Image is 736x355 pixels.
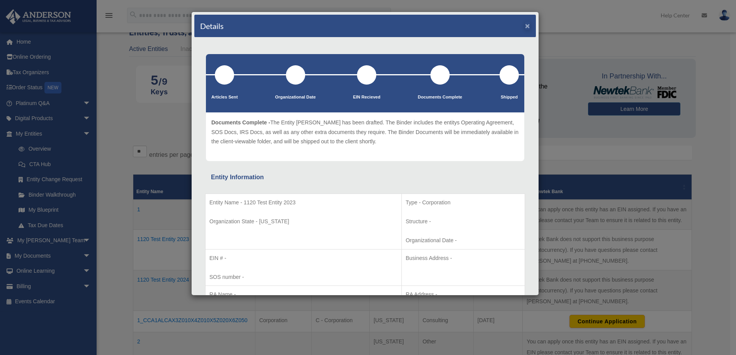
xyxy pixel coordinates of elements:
[209,272,398,282] p: SOS number -
[500,93,519,101] p: Shipped
[211,172,519,183] div: Entity Information
[406,253,521,263] p: Business Address -
[211,93,238,101] p: Articles Sent
[406,290,521,299] p: RA Address -
[406,217,521,226] p: Structure -
[353,93,381,101] p: EIN Recieved
[209,290,398,299] p: RA Name -
[209,198,398,207] p: Entity Name - 1120 Test Entity 2023
[211,119,270,126] span: Documents Complete -
[200,20,224,31] h4: Details
[211,118,519,146] p: The Entity [PERSON_NAME] has been drafted. The Binder includes the entitys Operating Agreement, S...
[418,93,462,101] p: Documents Complete
[406,198,521,207] p: Type - Corporation
[406,236,521,245] p: Organizational Date -
[275,93,316,101] p: Organizational Date
[209,253,398,263] p: EIN # -
[209,217,398,226] p: Organization State - [US_STATE]
[525,22,530,30] button: ×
